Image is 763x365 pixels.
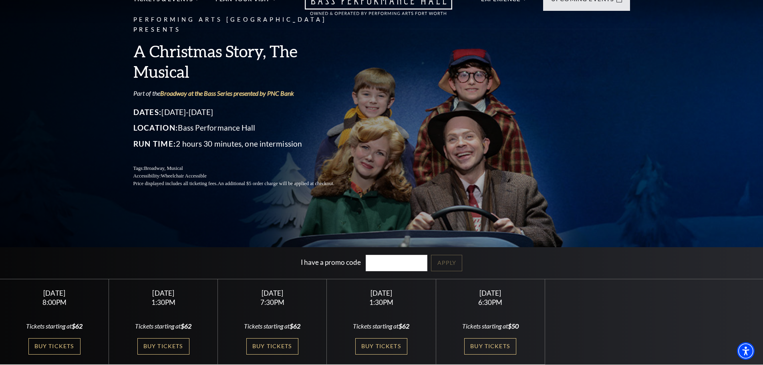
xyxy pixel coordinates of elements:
[301,258,361,266] label: I have a promo code
[336,289,426,297] div: [DATE]
[133,139,176,148] span: Run Time:
[445,322,535,331] div: Tickets starting at
[10,299,99,306] div: 8:00PM
[133,89,354,98] p: Part of the
[133,180,354,188] p: Price displayed includes all ticketing fees.
[355,338,407,355] a: Buy Tickets
[119,299,208,306] div: 1:30PM
[464,338,516,355] a: Buy Tickets
[119,322,208,331] div: Tickets starting at
[737,342,755,360] div: Accessibility Menu
[133,137,354,150] p: 2 hours 30 minutes, one intermission
[133,165,354,172] p: Tags:
[119,289,208,297] div: [DATE]
[10,289,99,297] div: [DATE]
[161,173,206,179] span: Wheelchair Accessible
[290,322,300,330] span: $62
[227,289,317,297] div: [DATE]
[445,299,535,306] div: 6:30PM
[133,123,178,132] span: Location:
[133,107,162,117] span: Dates:
[217,181,334,186] span: An additional $5 order charge will be applied at checkout.
[399,322,409,330] span: $62
[246,338,298,355] a: Buy Tickets
[508,322,519,330] span: $50
[72,322,83,330] span: $62
[144,165,183,171] span: Broadway, Musical
[445,289,535,297] div: [DATE]
[133,172,354,180] p: Accessibility:
[336,322,426,331] div: Tickets starting at
[227,299,317,306] div: 7:30PM
[133,106,354,119] p: [DATE]-[DATE]
[133,121,354,134] p: Bass Performance Hall
[137,338,189,355] a: Buy Tickets
[28,338,81,355] a: Buy Tickets
[133,15,354,35] p: Performing Arts [GEOGRAPHIC_DATA] Presents
[10,322,99,331] div: Tickets starting at
[133,41,354,82] h3: A Christmas Story, The Musical
[160,89,294,97] a: Broadway at the Bass Series presented by PNC Bank
[227,322,317,331] div: Tickets starting at
[181,322,191,330] span: $62
[336,299,426,306] div: 1:30PM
